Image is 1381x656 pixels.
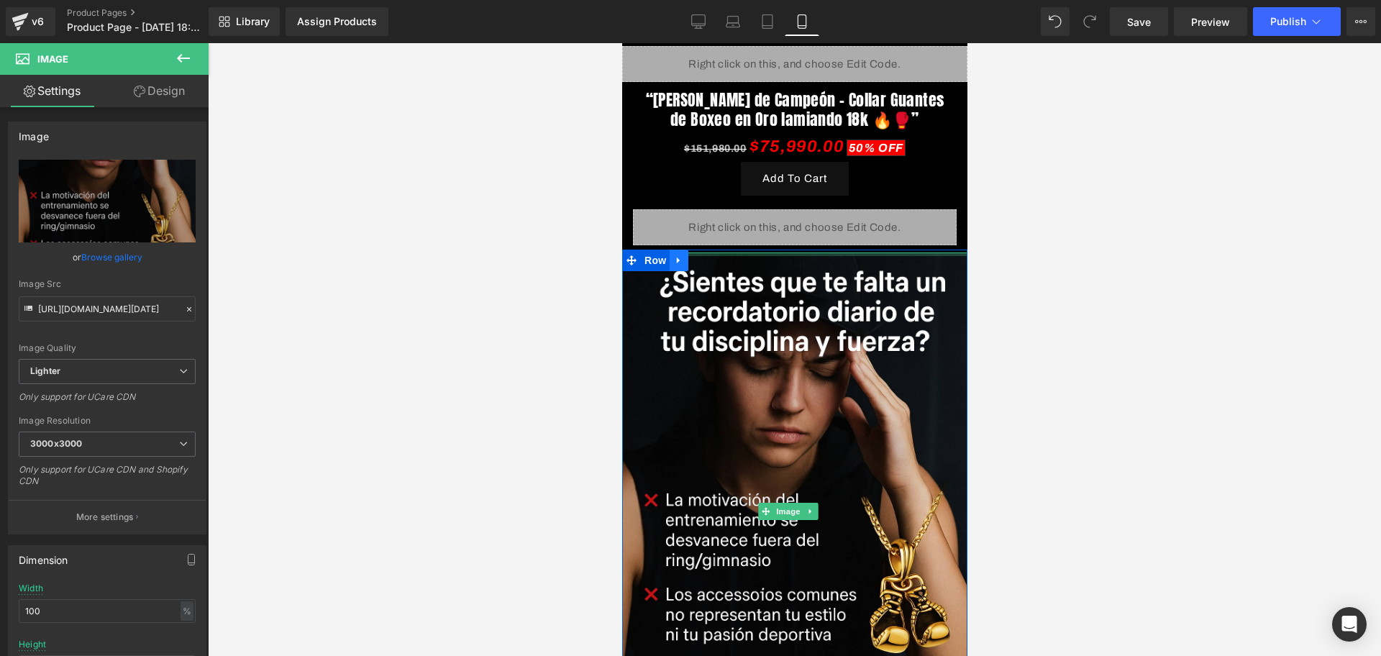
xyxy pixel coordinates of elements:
[1270,16,1306,27] span: Publish
[18,47,327,86] a: “[PERSON_NAME] de Campeón – Collar Guantes de Boxeo en Oro lamiando 18k 🔥🥊”
[62,100,124,111] span: $151,980.00
[19,279,196,289] div: Image Src
[750,7,785,36] a: Tablet
[30,365,60,376] b: Lighter
[19,639,46,650] div: Height
[256,99,281,111] span: OFF
[19,583,43,593] div: Width
[19,416,196,426] div: Image Resolution
[716,7,750,36] a: Laptop
[6,7,55,36] a: v6
[30,438,82,449] b: 3000x3000
[19,391,196,412] div: Only support for UCare CDN
[19,343,196,353] div: Image Quality
[19,122,49,142] div: Image
[227,99,254,111] span: 50%
[127,88,222,118] span: $75,990.00
[76,511,134,524] p: More settings
[151,460,181,477] span: Image
[37,53,68,65] span: Image
[1075,7,1104,36] button: Redo
[1253,7,1341,36] button: Publish
[209,7,280,36] a: New Library
[29,12,47,31] div: v6
[67,22,205,33] span: Product Page - [DATE] 18:30:33
[297,16,377,27] div: Assign Products
[19,250,196,265] div: or
[1041,7,1070,36] button: Undo
[9,500,206,534] button: More settings
[681,7,716,36] a: Desktop
[47,206,66,228] a: Expand / Collapse
[1127,14,1151,29] span: Save
[785,7,819,36] a: Mobile
[181,601,193,621] div: %
[81,245,142,270] a: Browse gallery
[181,460,196,477] a: Expand / Collapse
[19,599,196,623] input: auto
[1332,607,1367,642] div: Open Intercom Messenger
[1346,7,1375,36] button: More
[119,119,227,152] button: Add To Cart
[19,546,68,566] div: Dimension
[19,206,47,228] span: Row
[67,7,232,19] a: Product Pages
[1191,14,1230,29] span: Preview
[19,464,196,496] div: Only support for UCare CDN and Shopify CDN
[1174,7,1247,36] a: Preview
[107,75,211,107] a: Design
[19,296,196,322] input: Link
[236,15,270,28] span: Library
